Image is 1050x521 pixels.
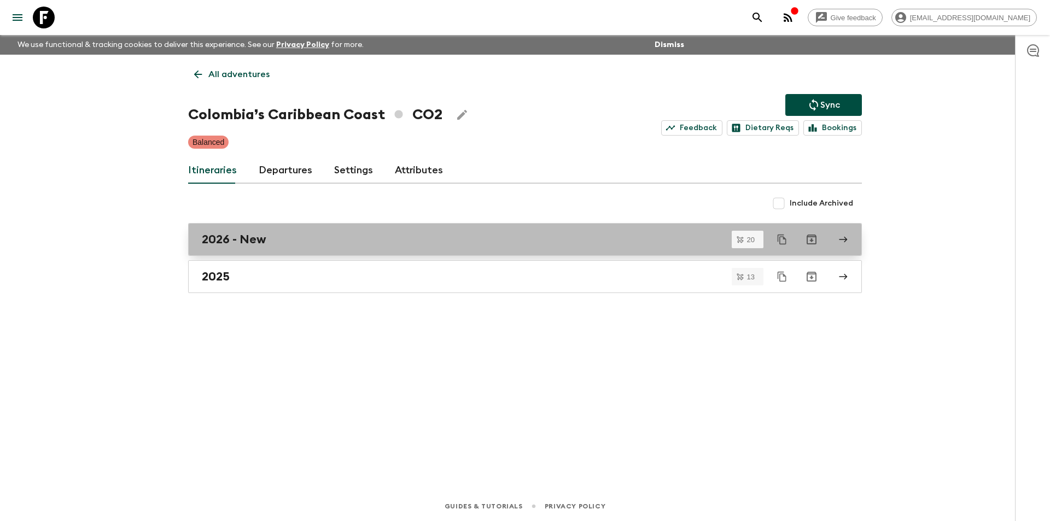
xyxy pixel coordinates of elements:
[801,266,822,288] button: Archive
[188,260,862,293] a: 2025
[188,223,862,256] a: 2026 - New
[13,35,368,55] p: We use functional & tracking cookies to deliver this experience. See our for more.
[740,236,761,243] span: 20
[202,232,266,247] h2: 2026 - New
[661,120,722,136] a: Feedback
[192,137,224,148] p: Balanced
[276,41,329,49] a: Privacy Policy
[790,198,853,209] span: Include Archived
[259,157,312,184] a: Departures
[808,9,883,26] a: Give feedback
[740,273,761,280] span: 13
[395,157,443,184] a: Attributes
[891,9,1037,26] div: [EMAIL_ADDRESS][DOMAIN_NAME]
[803,120,862,136] a: Bookings
[445,500,523,512] a: Guides & Tutorials
[904,14,1036,22] span: [EMAIL_ADDRESS][DOMAIN_NAME]
[208,68,270,81] p: All adventures
[652,37,687,52] button: Dismiss
[545,500,605,512] a: Privacy Policy
[820,98,840,112] p: Sync
[7,7,28,28] button: menu
[801,229,822,250] button: Archive
[727,120,799,136] a: Dietary Reqs
[188,157,237,184] a: Itineraries
[746,7,768,28] button: search adventures
[772,267,792,286] button: Duplicate
[188,63,276,85] a: All adventures
[785,94,862,116] button: Sync adventure departures to the booking engine
[334,157,373,184] a: Settings
[188,104,442,126] h1: Colombia’s Caribbean Coast CO2
[202,270,230,284] h2: 2025
[772,230,792,249] button: Duplicate
[451,104,473,126] button: Edit Adventure Title
[825,14,882,22] span: Give feedback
